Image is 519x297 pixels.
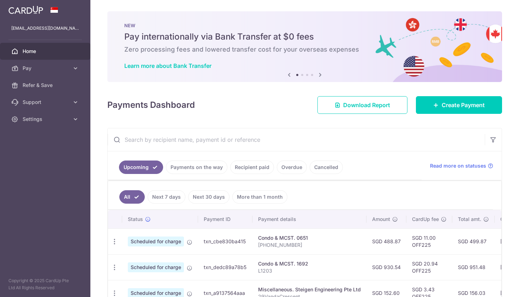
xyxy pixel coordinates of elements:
a: Cancelled [310,161,343,174]
a: Upcoming [119,161,163,174]
h4: Payments Dashboard [107,99,195,111]
p: [EMAIL_ADDRESS][DOMAIN_NAME] [11,25,79,32]
a: All [119,190,145,204]
div: Miscellaneous. Steigen Engineering Pte Ltd [258,286,361,293]
td: SGD 930.54 [366,254,406,280]
td: txn_dedc89a78b5 [198,254,252,280]
a: More than 1 month [232,190,287,204]
span: Status [128,216,143,223]
a: Read more on statuses [430,162,493,169]
a: Next 30 days [188,190,229,204]
a: Payments on the way [166,161,227,174]
span: Amount [372,216,390,223]
th: Payment ID [198,210,252,228]
a: Next 7 days [148,190,185,204]
span: Settings [23,116,69,123]
input: Search by recipient name, payment id or reference [108,128,485,151]
a: Learn more about Bank Transfer [124,62,211,69]
span: Download Report [343,101,390,109]
td: SGD 11.00 OFF225 [406,228,452,254]
span: CardUp fee [412,216,439,223]
p: L1203 [258,267,361,274]
a: Create Payment [416,96,502,114]
p: NEW [124,23,485,28]
span: Support [23,99,69,106]
span: Read more on statuses [430,162,486,169]
a: Download Report [317,96,407,114]
span: Total amt. [458,216,481,223]
td: txn_cbe830ba415 [198,228,252,254]
span: Scheduled for charge [128,262,184,272]
div: Condo & MCST. 1692 [258,260,361,267]
span: Refer & Save [23,82,69,89]
a: Overdue [277,161,307,174]
h6: Zero processing fees and lowered transfer cost for your overseas expenses [124,45,485,54]
span: Home [23,48,69,55]
img: Bank transfer banner [107,11,502,82]
span: Pay [23,65,69,72]
span: Scheduled for charge [128,237,184,246]
th: Payment details [252,210,366,228]
img: CardUp [8,6,43,14]
td: SGD 20.94 OFF225 [406,254,452,280]
span: Create Payment [442,101,485,109]
td: SGD 488.87 [366,228,406,254]
td: SGD 951.48 [452,254,495,280]
a: Recipient paid [230,161,274,174]
div: Condo & MCST. 0651 [258,234,361,241]
p: [PHONE_NUMBER] [258,241,361,249]
td: SGD 499.87 [452,228,495,254]
h5: Pay internationally via Bank Transfer at $0 fees [124,31,485,42]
